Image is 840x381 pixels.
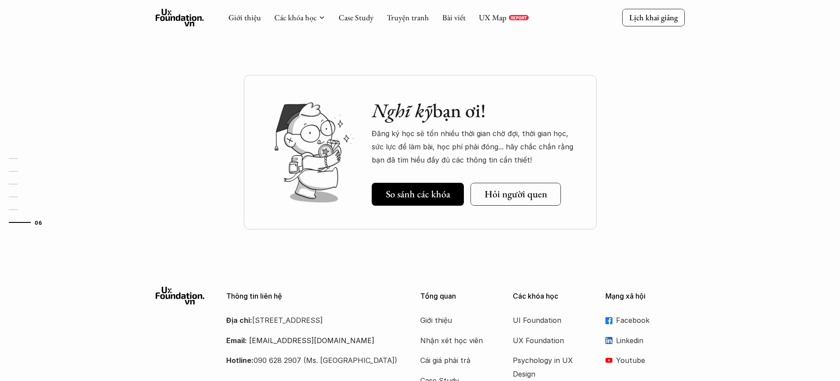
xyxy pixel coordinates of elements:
a: Truyện tranh [387,12,429,22]
p: 090 628 2907 (Ms. [GEOGRAPHIC_DATA]) [226,354,398,367]
a: UX Foundation [513,334,583,347]
a: Hỏi người quen [470,183,561,206]
p: Thông tin liên hệ [226,292,398,300]
strong: 06 [35,219,42,226]
a: Cái giá phải trả [420,354,491,367]
p: Facebook [616,314,685,327]
h2: bạn ơi! [372,99,579,122]
a: Psychology in UX Design [513,354,583,381]
a: UI Foundation [513,314,583,327]
a: So sánh các khóa [372,183,464,206]
a: Giới thiệu [420,314,491,327]
a: Case Study [339,12,373,22]
a: Giới thiệu [228,12,261,22]
a: Các khóa học [274,12,317,22]
strong: Email: [226,336,247,345]
a: 06 [9,217,51,228]
h5: So sánh các khóa [386,189,450,200]
p: REPORT [511,15,527,20]
strong: Hotline: [226,356,254,365]
p: Youtube [616,354,685,367]
em: Nghĩ kỹ [372,98,433,123]
a: [EMAIL_ADDRESS][DOMAIN_NAME] [249,336,374,345]
a: Nhận xét học viên [420,334,491,347]
h5: Hỏi người quen [485,189,547,200]
p: Mạng xã hội [605,292,685,300]
p: Linkedin [616,334,685,347]
p: Tổng quan [420,292,500,300]
a: Youtube [605,354,685,367]
a: UX Map [479,12,507,22]
a: Bài viết [442,12,466,22]
a: Facebook [605,314,685,327]
p: Lịch khai giảng [629,12,678,22]
a: Lịch khai giảng [622,9,685,26]
strong: Địa chỉ: [226,316,252,325]
p: [STREET_ADDRESS] [226,314,398,327]
p: Các khóa học [513,292,592,300]
a: Linkedin [605,334,685,347]
p: Đăng ký học sẽ tốn nhiều thời gian chờ đợi, thời gian học, sức lực để làm bài, học phí phải đóng.... [372,127,579,167]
